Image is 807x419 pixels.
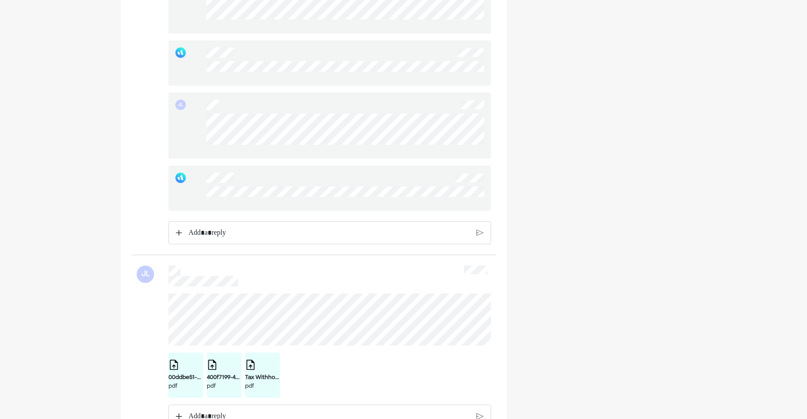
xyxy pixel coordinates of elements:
div: JL [137,266,154,283]
div: 00ddbe51-d969-4775-855a-57236a84e7b2.pdf [168,373,203,382]
div: pdf [168,382,203,391]
div: Rich Text Editor. Editing area: main [184,222,474,244]
div: 400f7199-40ce-4bef-8cbf-3a24efe31d4e.pdf [207,373,242,382]
div: pdf [207,382,242,391]
div: Tax Withholding Estimator - Results _ Internal Revenue Service.pdf [245,373,280,382]
div: JL [175,100,186,110]
div: pdf [245,382,280,391]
